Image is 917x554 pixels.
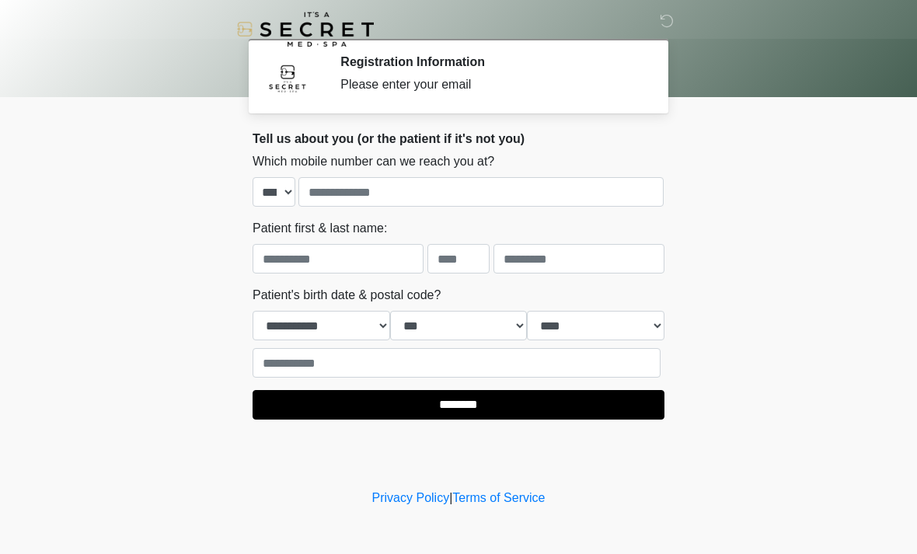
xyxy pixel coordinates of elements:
[264,54,311,101] img: Agent Avatar
[237,12,374,47] img: It's A Secret Med Spa Logo
[449,491,452,504] a: |
[253,131,664,146] h2: Tell us about you (or the patient if it's not you)
[340,54,641,69] h2: Registration Information
[452,491,545,504] a: Terms of Service
[253,152,494,171] label: Which mobile number can we reach you at?
[253,219,387,238] label: Patient first & last name:
[372,491,450,504] a: Privacy Policy
[253,286,441,305] label: Patient's birth date & postal code?
[340,75,641,94] div: Please enter your email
